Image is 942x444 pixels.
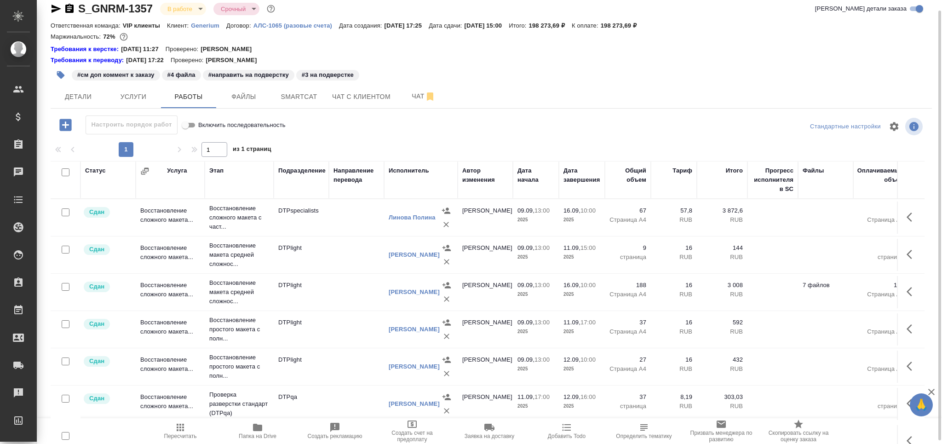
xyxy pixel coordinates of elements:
p: Сдан [89,394,104,403]
button: Назначить [440,316,454,329]
td: [PERSON_NAME] [458,351,513,383]
p: 09.09, [517,356,534,363]
p: 2025 [517,290,554,299]
p: 2025 [563,402,600,411]
span: Услуги [111,91,155,103]
span: Детали [56,91,100,103]
p: Восстановление макета средней сложнос... [209,278,269,306]
p: 592 [701,318,743,327]
p: Страница А4 [858,290,904,299]
p: 27 [609,355,646,364]
span: направить на подверстку [202,70,295,78]
p: 3 008 [701,281,743,290]
span: см доп коммент к заказу [71,70,161,78]
p: 198 273,69 ₽ [601,22,643,29]
td: DTPlight [274,351,329,383]
p: RUB [655,402,692,411]
p: 10:00 [580,207,596,214]
div: Дата начала [517,166,554,185]
button: Здесь прячутся важные кнопки [901,355,923,377]
p: 9 [858,243,904,253]
td: Восстановление сложного макета... [136,313,205,346]
p: 9 [609,243,646,253]
p: [DATE] 15:00 [465,22,509,29]
div: Этап [209,166,224,175]
td: DTPspecialists [274,202,329,234]
p: Дата сдачи: [429,22,464,29]
a: Требования к верстке: [51,45,121,54]
p: Страница А4 [609,290,646,299]
td: [PERSON_NAME] [458,276,513,308]
p: [PERSON_NAME] [201,45,258,54]
div: Тариф [672,166,692,175]
p: 09.09, [517,244,534,251]
p: RUB [701,364,743,374]
span: 🙏 [913,395,929,415]
span: Заявка на доставку [465,433,514,439]
div: split button [808,120,883,134]
p: RUB [655,290,692,299]
p: 2025 [517,253,554,262]
p: Восстановление сложного макета с част... [209,204,269,231]
p: Сдан [89,357,104,366]
td: Восстановление сложного макета... [136,351,205,383]
div: Менеджер проверил работу исполнителя, передает ее на следующий этап [83,281,131,293]
button: Здесь прячутся важные кнопки [901,392,923,415]
p: 2025 [563,290,600,299]
button: Добавить тэг [51,65,71,85]
span: Настроить таблицу [883,115,905,138]
svg: Отписаться [425,91,436,102]
p: Проверено: [171,56,206,65]
div: Менеджер проверил работу исполнителя, передает ее на следующий этап [83,355,131,368]
span: Пересчитать [164,433,197,439]
a: АЛС-1065 (разовые счета) [253,21,339,29]
p: Восстановление макета средней сложнос... [209,241,269,269]
a: [PERSON_NAME] [389,251,440,258]
div: Прогресс исполнителя в SC [752,166,793,194]
button: Удалить [440,255,454,269]
span: Чат с клиентом [332,91,391,103]
a: [PERSON_NAME] [389,326,440,333]
button: Срочный [218,5,248,13]
p: 16 [655,243,692,253]
span: [PERSON_NAME] детали заказа [815,4,907,13]
p: Страница А4 [609,364,646,374]
p: 16 [655,318,692,327]
span: Посмотреть информацию [905,118,925,135]
p: АЛС-1065 (разовые счета) [253,22,339,29]
td: Восстановление сложного макета... [136,239,205,271]
p: 11.09, [563,244,580,251]
a: [PERSON_NAME] [389,400,440,407]
p: Generium [191,22,226,29]
p: 2025 [517,364,554,374]
button: Папка на Drive [219,418,296,444]
p: 188 [858,281,904,290]
span: Скопировать ссылку на оценку заказа [765,430,832,443]
div: Автор изменения [462,166,508,185]
p: 13:00 [534,207,550,214]
button: Скопировать ссылку на оценку заказа [760,418,837,444]
p: 13:00 [534,282,550,288]
td: [PERSON_NAME] [458,313,513,346]
button: Назначить [439,204,453,218]
button: Удалить [440,292,454,306]
p: 13:00 [534,319,550,326]
span: Включить последовательность [198,121,286,130]
span: Файлы [222,91,266,103]
button: Заявка на доставку [451,418,528,444]
button: Сгруппировать [140,167,149,176]
p: 12.09, [563,393,580,400]
p: RUB [655,327,692,336]
p: Проверено: [166,45,201,54]
p: 09.09, [517,319,534,326]
button: Создать счет на предоплату [373,418,451,444]
p: Страница А4 [858,327,904,336]
td: Восстановление сложного макета... [136,202,205,234]
button: Назначить [440,390,454,404]
p: 67 [609,206,646,215]
p: 37 [858,392,904,402]
button: Здесь прячутся важные кнопки [901,243,923,265]
span: Чат [402,91,446,102]
p: Восстановление простого макета с полн... [209,316,269,343]
p: RUB [655,253,692,262]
